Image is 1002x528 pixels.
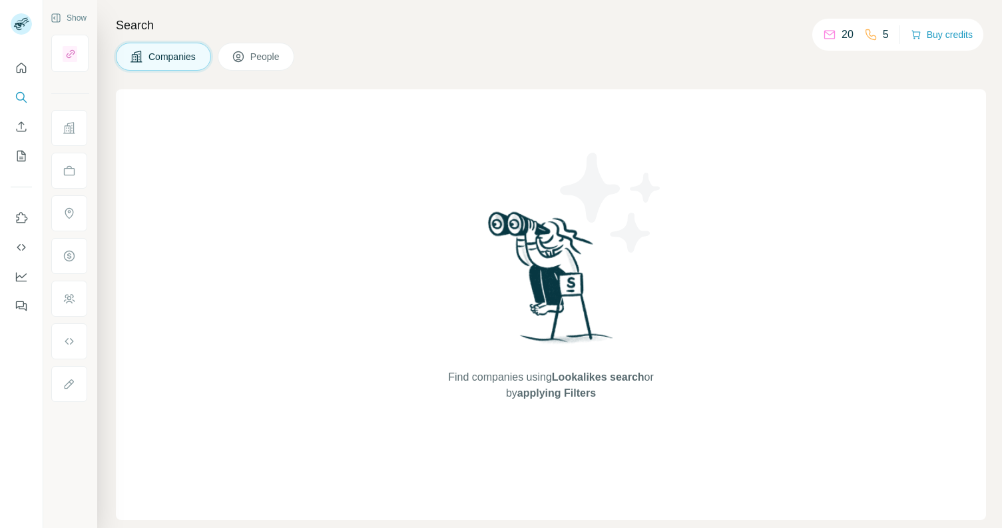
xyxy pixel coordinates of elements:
button: Buy credits [911,25,973,44]
p: 5 [883,27,889,43]
button: Quick start [11,56,32,80]
button: Feedback [11,294,32,318]
span: Find companies using or by [444,369,657,401]
button: Enrich CSV [11,115,32,139]
p: 20 [842,27,854,43]
button: Use Surfe on LinkedIn [11,206,32,230]
button: Search [11,85,32,109]
span: Companies [148,50,197,63]
button: Use Surfe API [11,235,32,259]
img: Surfe Illustration - Woman searching with binoculars [482,208,621,357]
h4: Search [116,16,986,35]
span: applying Filters [517,387,596,399]
span: Lookalikes search [552,371,644,383]
button: Show [41,8,96,28]
button: My lists [11,144,32,168]
span: People [250,50,281,63]
img: Surfe Illustration - Stars [551,143,671,263]
img: Avatar [11,13,32,35]
button: Dashboard [11,265,32,289]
